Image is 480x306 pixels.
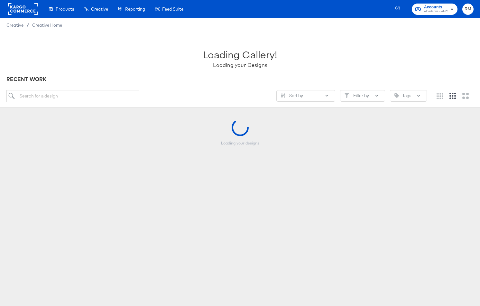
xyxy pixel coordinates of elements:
div: Loading Gallery! [203,48,277,61]
svg: Small grid [437,93,443,99]
span: RM [465,5,471,13]
span: Feed Suite [162,6,183,12]
div: Loading your designs [208,141,272,183]
input: Search for a design [6,90,139,102]
span: Accounts [424,4,448,11]
svg: Medium grid [449,93,456,99]
button: AccountsAlbertsons - AMC [412,4,457,15]
span: Products [56,6,74,12]
div: RECENT WORK [6,76,474,83]
button: TagTags [390,90,427,102]
button: FilterFilter by [340,90,385,102]
span: Albertsons - AMC [424,9,448,14]
svg: Large grid [462,93,469,99]
div: Loading your Designs [213,61,267,69]
a: Creative Home [32,23,62,28]
svg: Sliders [281,93,285,98]
svg: Tag [394,93,399,98]
span: Creative [91,6,108,12]
button: SlidersSort by [276,90,335,102]
button: RM [462,4,474,15]
span: / [23,23,32,28]
span: Reporting [125,6,145,12]
svg: Filter [345,93,349,98]
span: Creative [6,23,23,28]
